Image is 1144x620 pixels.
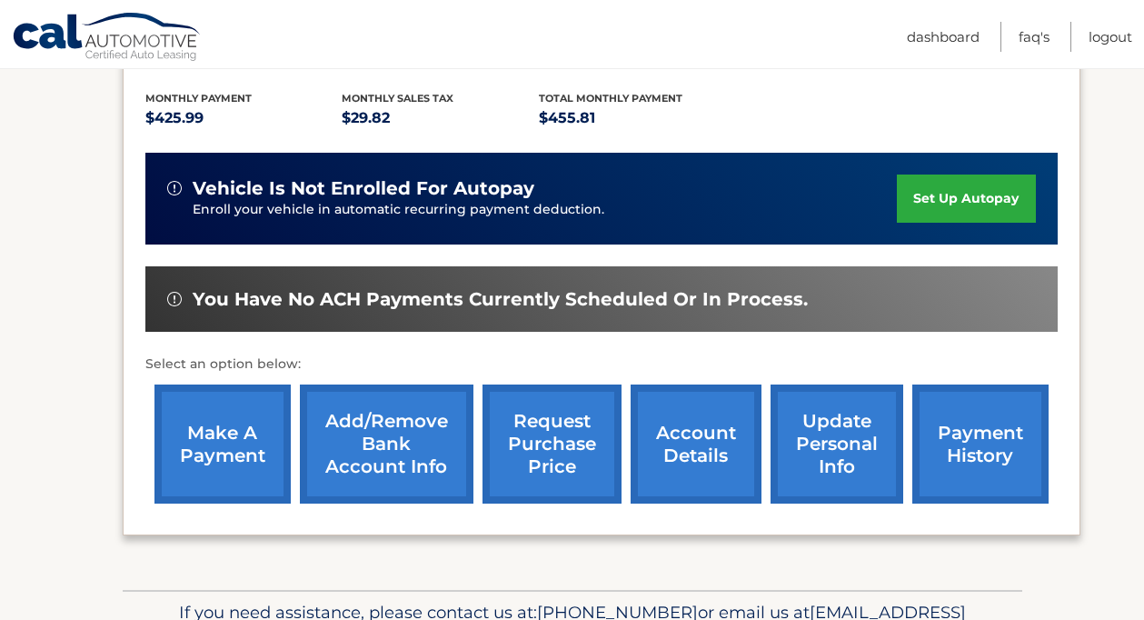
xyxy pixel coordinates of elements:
a: request purchase price [482,385,622,504]
a: Cal Automotive [12,12,203,65]
p: Select an option below: [145,354,1058,375]
a: Logout [1089,22,1132,52]
a: FAQ's [1019,22,1049,52]
p: $425.99 [145,105,343,131]
a: account details [631,385,761,504]
a: make a payment [154,385,291,504]
span: Monthly sales Tax [342,92,453,105]
span: vehicle is not enrolled for autopay [193,177,534,200]
a: set up autopay [897,175,1035,223]
p: Enroll your vehicle in automatic recurring payment deduction. [193,200,898,220]
span: Total Monthly Payment [539,92,682,105]
img: alert-white.svg [167,292,182,306]
a: update personal info [771,385,903,504]
a: payment history [912,385,1049,504]
p: $455.81 [539,105,736,131]
img: alert-white.svg [167,181,182,195]
span: Monthly Payment [145,92,252,105]
a: Add/Remove bank account info [300,385,473,504]
p: $29.82 [342,105,539,131]
a: Dashboard [907,22,980,52]
span: You have no ACH payments currently scheduled or in process. [193,288,808,311]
